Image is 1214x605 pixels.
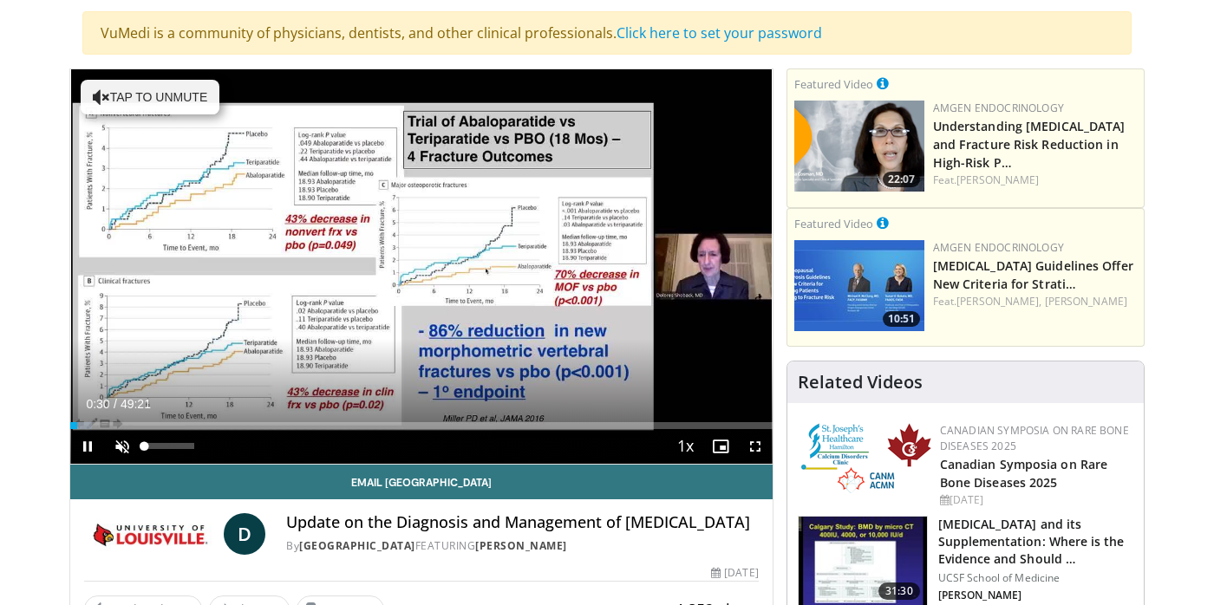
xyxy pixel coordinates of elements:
[711,565,758,581] div: [DATE]
[475,538,567,553] a: [PERSON_NAME]
[669,429,703,464] button: Playback Rate
[299,538,415,553] a: [GEOGRAPHIC_DATA]
[933,240,1064,255] a: Amgen Endocrinology
[938,571,1133,585] p: UCSF School of Medicine
[794,240,924,331] a: 10:51
[794,101,924,192] a: 22:07
[121,397,151,411] span: 49:21
[617,23,822,42] a: Click here to set your password
[938,589,1133,602] p: [PERSON_NAME]
[84,513,217,555] img: University of Louisville
[224,513,265,555] a: D
[878,582,920,600] span: 31:30
[940,423,1129,453] a: Canadian Symposia on Rare Bone Diseases 2025
[798,372,923,393] h4: Related Videos
[933,101,1064,115] a: Amgen Endocrinology
[70,69,773,465] video-js: Video Player
[70,429,105,464] button: Pause
[940,456,1108,491] a: Canadian Symposia on Rare Bone Diseases 2025
[105,429,140,464] button: Unmute
[933,118,1126,171] a: Understanding [MEDICAL_DATA] and Fracture Risk Reduction in High-Risk P…
[82,11,1132,55] div: VuMedi is a community of physicians, dentists, and other clinical professionals.
[933,257,1133,292] a: [MEDICAL_DATA] Guidelines Offer New Criteria for Strati…
[286,513,758,532] h4: Update on the Diagnosis and Management of [MEDICAL_DATA]
[956,172,1039,187] a: [PERSON_NAME]
[144,443,193,449] div: Volume Level
[956,294,1041,309] a: [PERSON_NAME],
[883,311,920,327] span: 10:51
[70,422,773,429] div: Progress Bar
[794,240,924,331] img: 7b525459-078d-43af-84f9-5c25155c8fbb.png.150x105_q85_crop-smart_upscale.jpg
[938,516,1133,568] h3: [MEDICAL_DATA] and its Supplementation: Where is the Evidence and Should …
[1045,294,1127,309] a: [PERSON_NAME]
[114,397,117,411] span: /
[738,429,773,464] button: Fullscreen
[933,294,1137,309] div: Feat.
[794,216,873,231] small: Featured Video
[794,101,924,192] img: c9a25db3-4db0-49e1-a46f-17b5c91d58a1.png.150x105_q85_crop-smart_upscale.png
[801,423,931,493] img: 59b7dea3-8883-45d6-a110-d30c6cb0f321.png.150x105_q85_autocrop_double_scale_upscale_version-0.2.png
[81,80,219,114] button: Tap to unmute
[286,538,758,554] div: By FEATURING
[86,397,109,411] span: 0:30
[883,172,920,187] span: 22:07
[940,492,1130,508] div: [DATE]
[933,172,1137,188] div: Feat.
[794,76,873,92] small: Featured Video
[70,465,773,499] a: Email [GEOGRAPHIC_DATA]
[703,429,738,464] button: Enable picture-in-picture mode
